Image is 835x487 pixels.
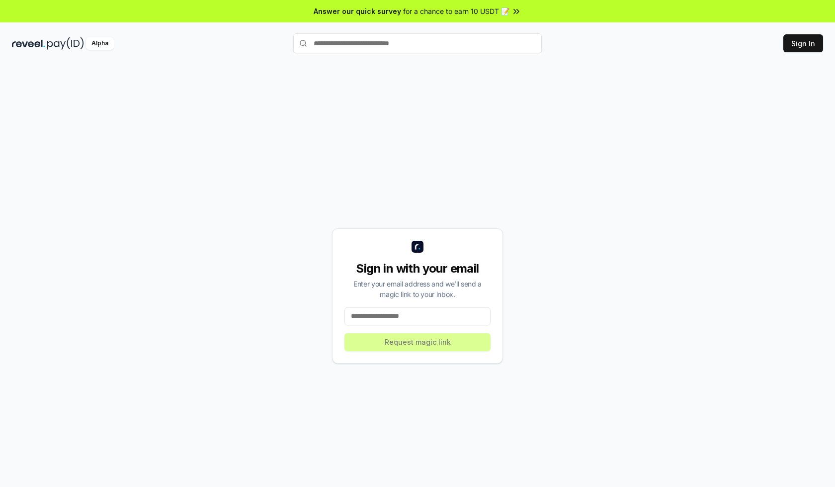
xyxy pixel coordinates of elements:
[403,6,509,16] span: for a chance to earn 10 USDT 📝
[783,34,823,52] button: Sign In
[86,37,114,50] div: Alpha
[47,37,84,50] img: pay_id
[12,37,45,50] img: reveel_dark
[314,6,401,16] span: Answer our quick survey
[412,241,423,253] img: logo_small
[344,261,491,277] div: Sign in with your email
[344,279,491,299] div: Enter your email address and we’ll send a magic link to your inbox.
